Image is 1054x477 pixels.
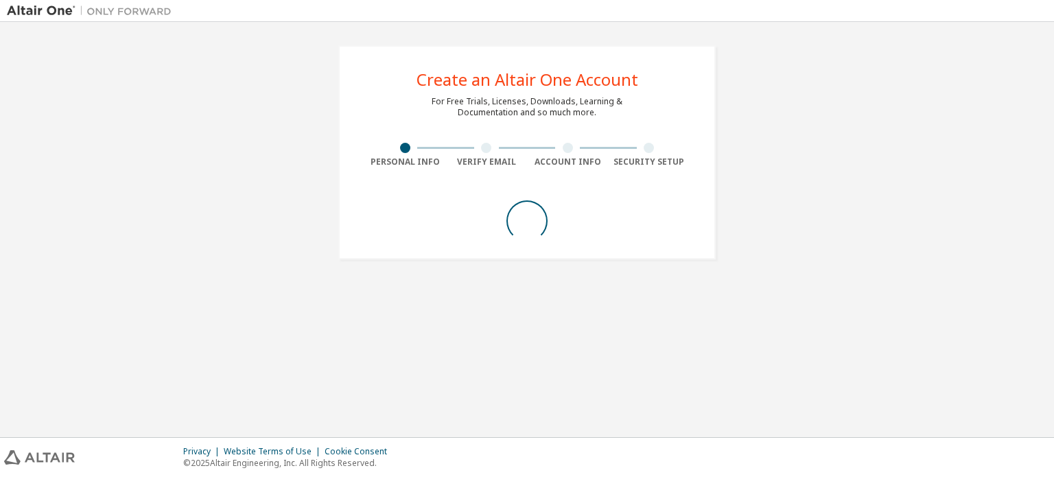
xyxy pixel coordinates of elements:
[224,446,325,457] div: Website Terms of Use
[417,71,638,88] div: Create an Altair One Account
[183,457,395,469] p: © 2025 Altair Engineering, Inc. All Rights Reserved.
[446,156,528,167] div: Verify Email
[609,156,690,167] div: Security Setup
[4,450,75,465] img: altair_logo.svg
[7,4,178,18] img: Altair One
[364,156,446,167] div: Personal Info
[527,156,609,167] div: Account Info
[432,96,622,118] div: For Free Trials, Licenses, Downloads, Learning & Documentation and so much more.
[183,446,224,457] div: Privacy
[325,446,395,457] div: Cookie Consent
